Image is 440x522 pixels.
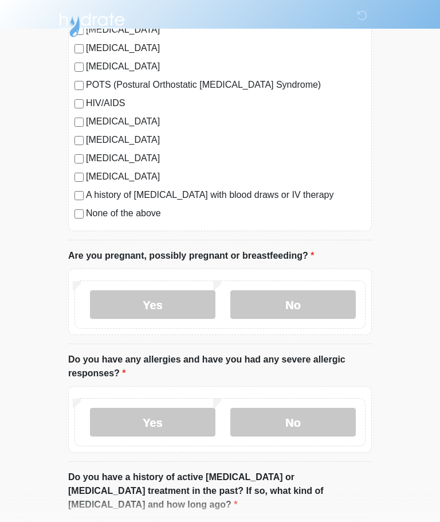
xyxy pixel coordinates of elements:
[68,353,372,380] label: Do you have any allergies and have you had any severe allergic responses?
[230,408,356,437] label: No
[86,41,366,55] label: [MEDICAL_DATA]
[74,81,84,90] input: POTS (Postural Orthostatic [MEDICAL_DATA] Syndrome)
[90,290,215,319] label: Yes
[86,115,366,128] label: [MEDICAL_DATA]
[86,96,366,110] label: HIV/AIDS
[74,136,84,145] input: [MEDICAL_DATA]
[86,151,366,165] label: [MEDICAL_DATA]
[74,154,84,163] input: [MEDICAL_DATA]
[86,188,366,202] label: A history of [MEDICAL_DATA] with blood draws or IV therapy
[74,99,84,108] input: HIV/AIDS
[74,63,84,72] input: [MEDICAL_DATA]
[68,470,372,512] label: Do you have a history of active [MEDICAL_DATA] or [MEDICAL_DATA] treatment in the past? If so, wh...
[86,78,366,92] label: POTS (Postural Orthostatic [MEDICAL_DATA] Syndrome)
[90,408,215,437] label: Yes
[86,133,366,147] label: [MEDICAL_DATA]
[86,60,366,73] label: [MEDICAL_DATA]
[57,9,127,38] img: Hydrate IV Bar - Arcadia Logo
[74,191,84,200] input: A history of [MEDICAL_DATA] with blood draws or IV therapy
[74,44,84,53] input: [MEDICAL_DATA]
[86,170,366,184] label: [MEDICAL_DATA]
[74,173,84,182] input: [MEDICAL_DATA]
[86,207,366,220] label: None of the above
[68,249,314,263] label: Are you pregnant, possibly pregnant or breastfeeding?
[230,290,356,319] label: No
[74,209,84,219] input: None of the above
[74,118,84,127] input: [MEDICAL_DATA]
